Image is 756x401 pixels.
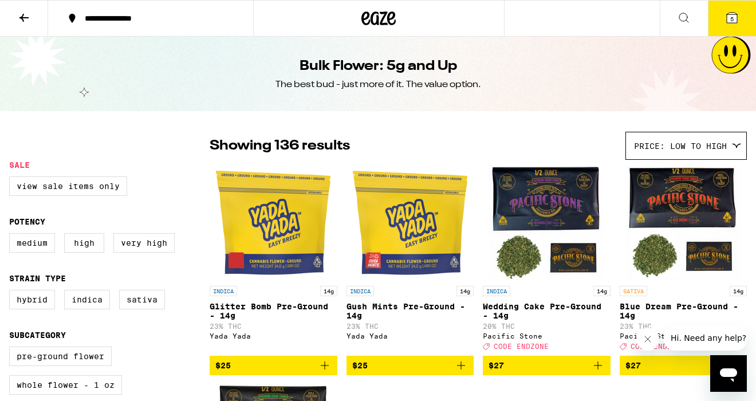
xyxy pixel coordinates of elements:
span: CODE ENDZONE [631,343,686,350]
p: 23% THC [210,323,337,330]
p: INDICA [346,286,374,296]
p: 23% THC [346,323,474,330]
p: INDICA [483,286,510,296]
p: 14g [593,286,611,296]
button: Add to bag [346,356,474,375]
span: $27 [489,361,504,370]
p: 14g [730,286,747,296]
div: Pacific Stone [483,332,611,340]
label: Medium [9,233,55,253]
a: Open page for Wedding Cake Pre-Ground - 14g from Pacific Stone [483,166,611,356]
img: Pacific Stone - Wedding Cake Pre-Ground - 14g [489,166,604,280]
img: Yada Yada - Glitter Bomb Pre-Ground - 14g [216,166,330,280]
span: $25 [215,361,231,370]
a: Open page for Glitter Bomb Pre-Ground - 14g from Yada Yada [210,166,337,356]
label: Pre-ground Flower [9,347,112,366]
label: High [64,233,104,253]
p: Showing 136 results [210,136,350,156]
a: Open page for Gush Mints Pre-Ground - 14g from Yada Yada [346,166,474,356]
p: Blue Dream Pre-Ground - 14g [620,302,747,320]
span: Price: Low to High [634,141,727,151]
legend: Strain Type [9,274,66,283]
button: Add to bag [620,356,747,375]
div: Pacific Stone [620,332,747,340]
iframe: Message from company [664,325,747,351]
p: Wedding Cake Pre-Ground - 14g [483,302,611,320]
p: INDICA [210,286,237,296]
label: View Sale Items Only [9,176,127,196]
p: SATIVA [620,286,647,296]
h1: Bulk Flower: 5g and Up [300,57,457,76]
p: Gush Mints Pre-Ground - 14g [346,302,474,320]
span: $27 [625,361,641,370]
p: 23% THC [620,323,747,330]
button: Add to bag [483,356,611,375]
a: Open page for Blue Dream Pre-Ground - 14g from Pacific Stone [620,166,747,356]
div: Yada Yada [346,332,474,340]
legend: Subcategory [9,331,66,340]
label: Very High [113,233,175,253]
p: Glitter Bomb Pre-Ground - 14g [210,302,337,320]
legend: Potency [9,217,45,226]
p: 14g [320,286,337,296]
label: Indica [64,290,110,309]
button: 5 [708,1,756,36]
div: The best bud - just more of it. The value option. [275,78,481,91]
label: Hybrid [9,290,55,309]
legend: Sale [9,160,30,170]
div: Yada Yada [210,332,337,340]
span: $25 [352,361,368,370]
iframe: Button to launch messaging window [710,355,747,392]
img: Yada Yada - Gush Mints Pre-Ground - 14g [353,166,467,280]
img: Pacific Stone - Blue Dream Pre-Ground - 14g [626,166,741,280]
span: 5 [730,15,734,22]
label: Whole Flower - 1 oz [9,375,122,395]
p: 20% THC [483,323,611,330]
span: CODE ENDZONE [494,343,549,350]
p: 14g [456,286,474,296]
iframe: Close message [636,328,659,351]
label: Sativa [119,290,165,309]
button: Add to bag [210,356,337,375]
